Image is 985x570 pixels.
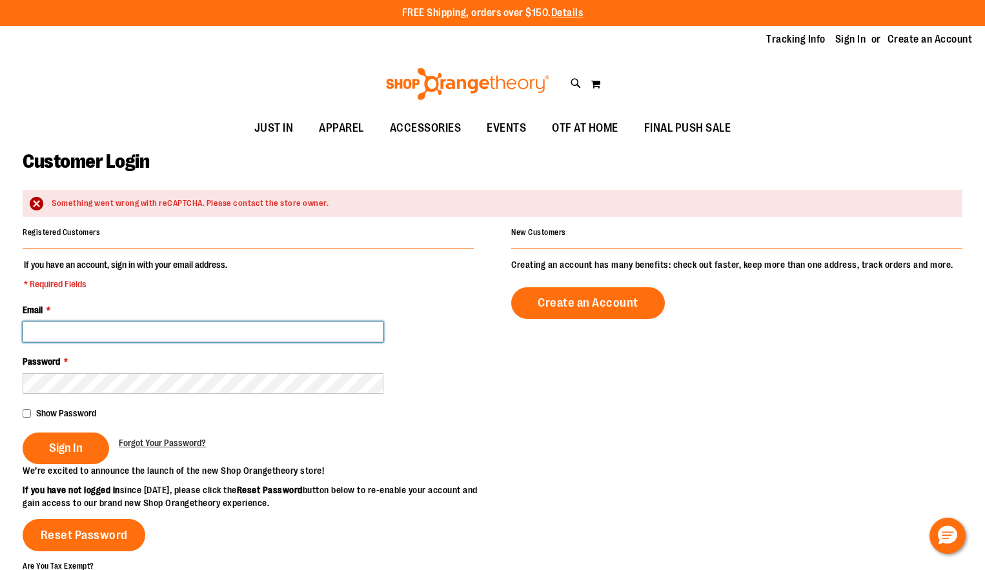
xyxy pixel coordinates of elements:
[23,305,43,315] span: Email
[119,436,206,449] a: Forgot Your Password?
[41,528,128,542] span: Reset Password
[929,518,966,554] button: Hello, have a question? Let’s chat.
[306,114,377,143] a: APPAREL
[319,114,364,143] span: APPAREL
[487,114,526,143] span: EVENTS
[23,464,492,477] p: We’re excited to announce the launch of the new Shop Orangetheory store!
[551,7,584,19] a: Details
[402,6,584,21] p: FREE Shipping, orders over $150.
[538,296,638,310] span: Create an Account
[888,32,973,46] a: Create an Account
[539,114,631,143] a: OTF AT HOME
[23,519,145,551] a: Reset Password
[23,433,109,464] button: Sign In
[241,114,307,143] a: JUST IN
[474,114,539,143] a: EVENTS
[511,228,566,237] strong: New Customers
[254,114,294,143] span: JUST IN
[36,408,96,418] span: Show Password
[766,32,826,46] a: Tracking Info
[377,114,474,143] a: ACCESSORIES
[835,32,866,46] a: Sign In
[52,198,949,210] div: Something went wrong with reCAPTCHA. Please contact the store owner.
[23,356,60,367] span: Password
[23,258,228,290] legend: If you have an account, sign in with your email address.
[49,441,83,455] span: Sign In
[631,114,744,143] a: FINAL PUSH SALE
[237,485,303,495] strong: Reset Password
[511,287,665,319] a: Create an Account
[119,438,206,448] span: Forgot Your Password?
[24,278,227,290] span: * Required Fields
[390,114,462,143] span: ACCESSORIES
[552,114,618,143] span: OTF AT HOME
[644,114,731,143] span: FINAL PUSH SALE
[23,483,492,509] p: since [DATE], please click the button below to re-enable your account and gain access to our bran...
[511,258,962,271] p: Creating an account has many benefits: check out faster, keep more than one address, track orders...
[23,228,100,237] strong: Registered Customers
[23,150,149,172] span: Customer Login
[384,68,551,100] img: Shop Orangetheory
[23,485,120,495] strong: If you have not logged in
